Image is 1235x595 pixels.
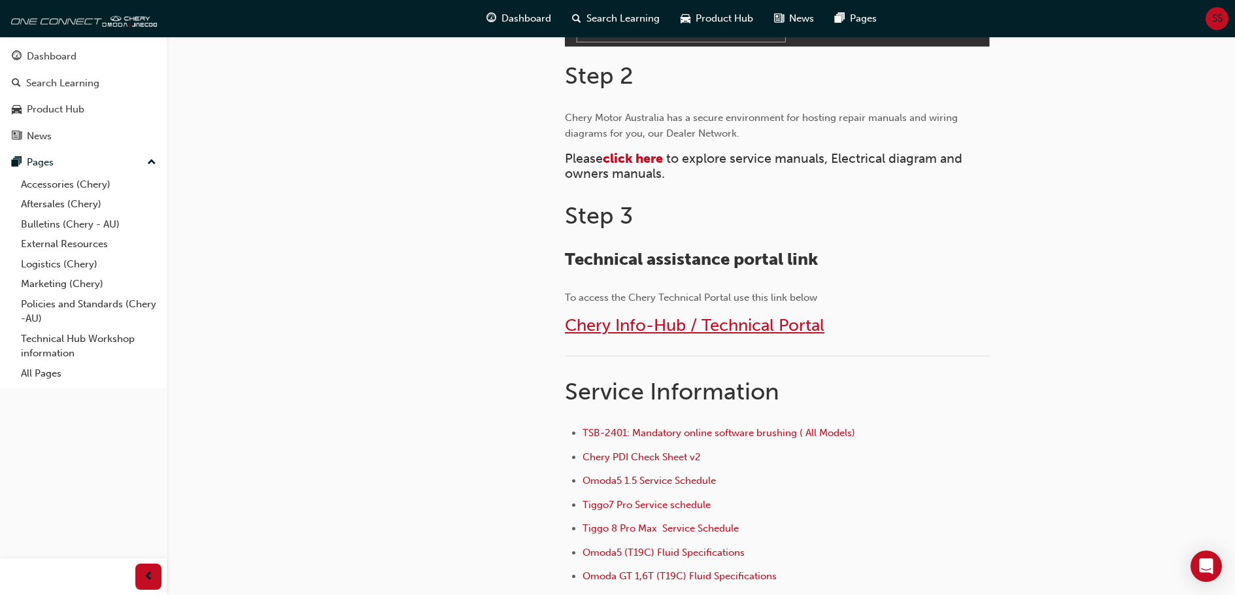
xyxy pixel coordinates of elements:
[681,10,690,27] span: car-icon
[7,5,157,31] img: oneconnect
[501,11,551,26] span: Dashboard
[16,234,161,254] a: External Resources
[565,201,633,229] span: Step 3
[583,475,716,486] a: Omoda5 1.5 Service Schedule
[565,377,779,405] span: Service Information
[789,11,814,26] span: News
[144,569,154,585] span: prev-icon
[27,49,76,64] div: Dashboard
[565,112,960,139] span: Chery Motor Australia has a secure environment for hosting repair manuals and wiring diagrams for...
[12,131,22,143] span: news-icon
[5,97,161,122] a: Product Hub
[5,150,161,175] button: Pages
[835,10,845,27] span: pages-icon
[12,78,21,90] span: search-icon
[5,42,161,150] button: DashboardSearch LearningProduct HubNews
[16,254,161,275] a: Logistics (Chery)
[16,175,161,195] a: Accessories (Chery)
[5,44,161,69] a: Dashboard
[16,214,161,235] a: Bulletins (Chery - AU)
[565,315,824,335] a: Chery Info-Hub / Technical Portal
[16,194,161,214] a: Aftersales (Chery)
[565,61,634,90] span: Step 2
[16,364,161,384] a: All Pages
[1212,11,1223,26] span: SS
[696,11,753,26] span: Product Hub
[16,294,161,329] a: Policies and Standards (Chery -AU)
[583,451,701,463] a: Chery PDI Check Sheet v2
[562,5,670,32] a: search-iconSearch Learning
[486,10,496,27] span: guage-icon
[12,104,22,116] span: car-icon
[27,129,52,144] div: News
[583,522,739,534] a: Tiggo 8 Pro Max Service Schedule
[16,329,161,364] a: Technical Hub Workshop information
[27,102,84,117] div: Product Hub
[565,151,966,181] span: to explore service manuals, Electrical diagram and owners manuals.
[1206,7,1228,30] button: SS
[572,10,581,27] span: search-icon
[12,157,22,169] span: pages-icon
[583,499,711,511] a: Tiggo7 Pro Service schedule
[5,124,161,148] a: News
[824,5,887,32] a: pages-iconPages
[583,570,777,582] a: Omoda GT 1,6T (T19C) Fluid Specifications
[12,51,22,63] span: guage-icon
[565,249,818,269] span: Technical assistance portal link
[764,5,824,32] a: news-iconNews
[565,292,817,303] span: To access the Chery Technical Portal use this link below
[1191,551,1222,582] div: Open Intercom Messenger
[850,11,877,26] span: Pages
[26,76,99,91] div: Search Learning
[670,5,764,32] a: car-iconProduct Hub
[565,151,603,166] span: Please
[27,155,54,170] div: Pages
[476,5,562,32] a: guage-iconDashboard
[583,427,855,439] a: TSB-2401: Mandatory online software brushing ( All Models)
[586,11,660,26] span: Search Learning
[583,547,745,558] a: Omoda5 (T19C) Fluid Specifications
[16,274,161,294] a: Marketing (Chery)
[603,151,663,166] a: click here
[774,10,784,27] span: news-icon
[5,71,161,95] a: Search Learning
[147,154,156,171] span: up-icon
